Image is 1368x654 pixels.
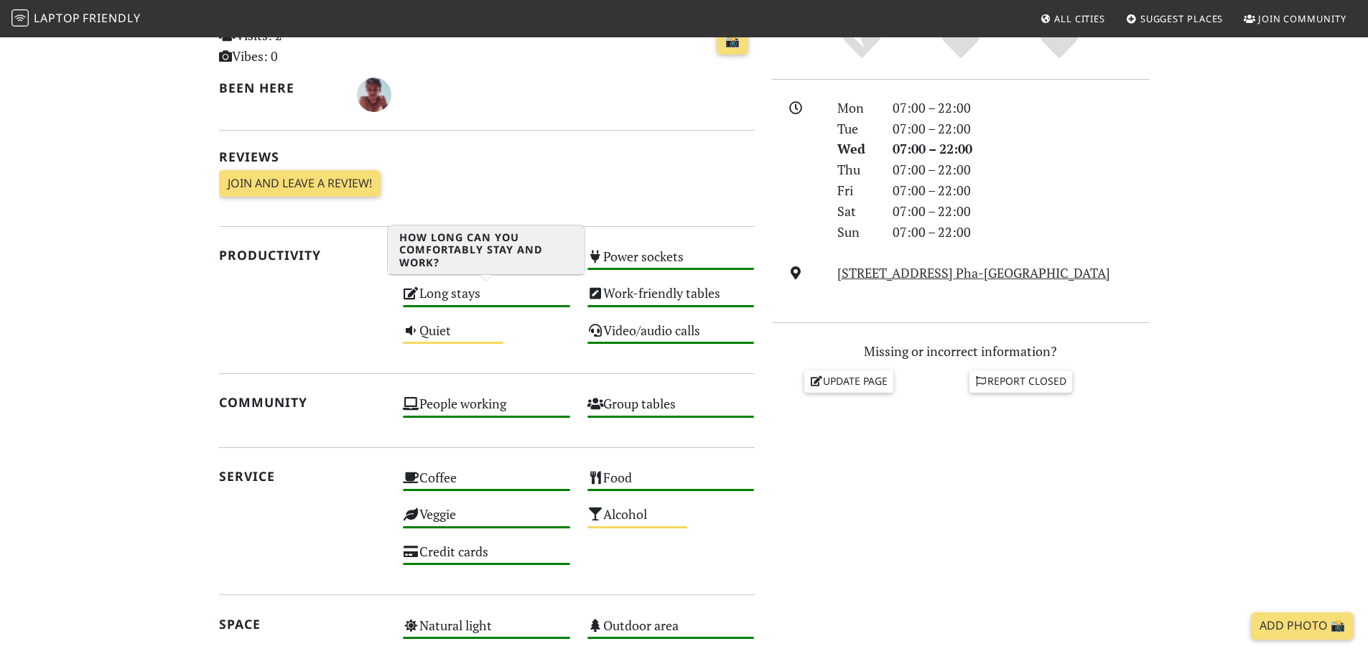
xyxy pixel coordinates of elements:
[83,10,140,26] span: Friendly
[884,222,1158,243] div: 07:00 – 22:00
[1140,12,1224,25] span: Suggest Places
[829,180,883,201] div: Fri
[579,466,763,503] div: Food
[837,264,1110,281] a: [STREET_ADDRESS] Pha-[GEOGRAPHIC_DATA]
[11,6,141,32] a: LaptopFriendly LaptopFriendly
[1258,12,1346,25] span: Join Community
[1238,6,1352,32] a: Join Community
[394,540,579,576] div: Credit cards
[219,25,386,67] p: Visits: 2 Vibes: 0
[579,392,763,429] div: Group tables
[829,98,883,118] div: Mon
[357,78,391,112] img: 3465-sergey.jpg
[884,180,1158,201] div: 07:00 – 22:00
[829,222,883,243] div: Sun
[1010,22,1109,61] div: Definitely!
[394,503,579,539] div: Veggie
[394,466,579,503] div: Coffee
[1120,6,1229,32] a: Suggest Places
[772,341,1150,362] p: Missing or incorrect information?
[884,139,1158,159] div: 07:00 – 22:00
[219,170,381,197] a: Join and leave a review!
[829,159,883,180] div: Thu
[11,9,29,27] img: LaptopFriendly
[219,395,386,410] h2: Community
[219,617,386,632] h2: Space
[34,10,80,26] span: Laptop
[219,248,386,263] h2: Productivity
[812,22,911,61] div: No
[804,370,893,392] a: Update page
[911,22,1010,61] div: Yes
[579,614,763,650] div: Outdoor area
[829,118,883,139] div: Tue
[394,319,579,355] div: Quiet
[219,469,386,484] h2: Service
[579,281,763,318] div: Work-friendly tables
[394,281,579,318] div: Long stays
[579,245,763,281] div: Power sockets
[219,149,755,164] h2: Reviews
[829,201,883,222] div: Sat
[884,201,1158,222] div: 07:00 – 22:00
[219,80,340,95] h2: Been here
[579,319,763,355] div: Video/audio calls
[357,85,391,102] span: Sergey Stamat
[394,614,579,650] div: Natural light
[884,98,1158,118] div: 07:00 – 22:00
[884,118,1158,139] div: 07:00 – 22:00
[579,503,763,539] div: Alcohol
[884,159,1158,180] div: 07:00 – 22:00
[969,370,1073,392] a: Report closed
[829,139,883,159] div: Wed
[717,28,748,55] a: 📸
[1054,12,1105,25] span: All Cities
[388,225,585,275] h3: How long can you comfortably stay and work?
[1034,6,1111,32] a: All Cities
[394,392,579,429] div: People working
